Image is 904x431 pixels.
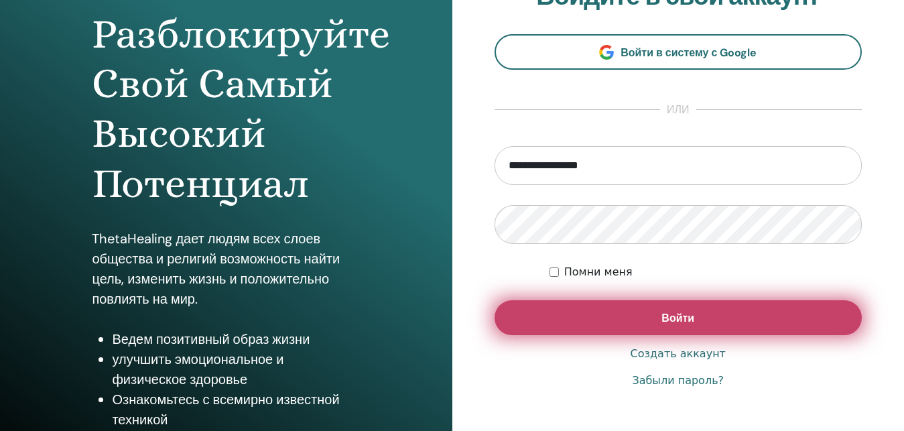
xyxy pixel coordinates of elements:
[550,264,862,280] div: Держите меня аутентифицированным на неопределенный срок или до тех пор, пока я вручную не выхожу ...
[660,102,696,118] span: или
[631,346,726,362] a: Создать аккаунт
[92,229,360,309] p: ThetaHealing дает людям всех слоев общества и религий возможность найти цель, изменить жизнь и по...
[112,389,360,430] li: Ознакомьтесь с всемирно известной техникой
[112,329,360,349] li: Ведем позитивный образ жизни
[92,9,360,209] h1: Разблокируйте Свой Самый Высокий Потенциал
[621,46,757,60] span: Войти в систему с Google
[495,34,862,70] a: Войти в систему с Google
[661,311,694,325] span: Войти
[495,300,862,335] button: Войти
[112,349,360,389] li: улучшить эмоциональное и физическое здоровье
[632,373,724,389] a: Забыли пароль?
[564,264,633,280] label: Помни меня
